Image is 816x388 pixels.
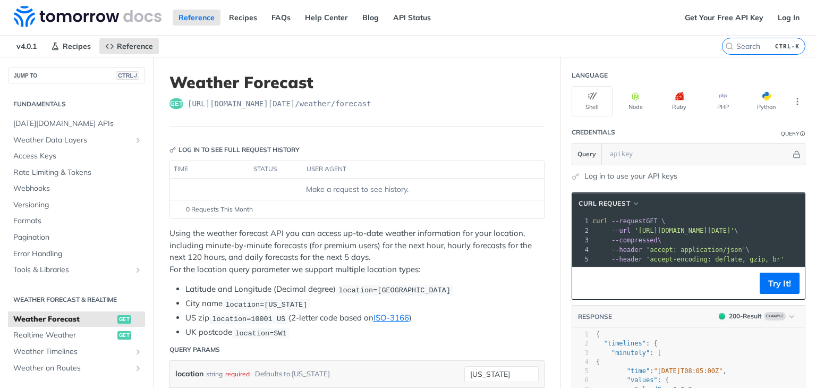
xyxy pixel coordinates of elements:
[8,344,145,360] a: Weather TimelinesShow subpages for Weather Timelines
[596,349,661,357] span: : [
[8,246,145,262] a: Error Handling
[781,130,805,138] div: QueryInformation
[8,148,145,164] a: Access Keys
[772,41,802,52] kbd: CTRL-K
[63,41,91,51] span: Recipes
[596,367,727,375] span: : ,
[611,246,642,254] span: --header
[99,38,159,54] a: Reference
[592,217,608,225] span: curl
[659,86,700,116] button: Ruby
[356,10,385,26] a: Blog
[605,144,791,165] input: apikey
[611,256,642,263] span: --header
[8,165,145,181] a: Rate Limiting & Tokens
[596,358,600,366] span: {
[592,246,750,254] span: \
[679,10,769,26] a: Get Your Free API Key
[760,273,800,294] button: Try It!
[185,326,545,339] li: UK postcode
[572,339,589,348] div: 2
[781,130,799,138] div: Query
[634,227,734,234] span: '[URL][DOMAIN_NAME][DATE]'
[225,366,250,382] div: required
[572,86,613,116] button: Shell
[8,262,145,278] a: Tools & LibrariesShow subpages for Tools & Libraries
[572,216,590,226] div: 1
[175,366,203,382] label: location
[8,99,145,109] h2: Fundamentals
[8,230,145,246] a: Pagination
[8,116,145,132] a: [DATE][DOMAIN_NAME] APIs
[8,295,145,305] h2: Weather Forecast & realtime
[772,10,805,26] a: Log In
[572,226,590,235] div: 2
[611,217,646,225] span: --request
[627,367,650,375] span: "time"
[13,363,131,374] span: Weather on Routes
[611,349,650,357] span: "minutely"
[170,161,250,178] th: time
[8,311,145,327] a: Weather Forecastget
[13,330,115,341] span: Realtime Weather
[134,136,142,145] button: Show subpages for Weather Data Layers
[789,94,805,109] button: More Languages
[117,315,131,324] span: get
[572,235,590,245] div: 3
[169,227,545,275] p: Using the weather forecast API you can access up-to-date weather information for your location, i...
[592,237,661,244] span: \
[387,10,437,26] a: API Status
[572,128,615,137] div: Credentials
[572,255,590,264] div: 5
[169,98,183,109] span: get
[373,313,409,323] a: ISO-3166
[8,197,145,213] a: Versioning
[8,213,145,229] a: Formats
[13,265,131,275] span: Tools & Libraries
[611,237,658,244] span: --compressed
[729,311,762,321] div: 200 - Result
[185,283,545,296] li: Latitude and Longitude (Decimal degree)
[13,135,131,146] span: Weather Data Layers
[8,181,145,197] a: Webhooks
[572,376,589,385] div: 6
[793,97,802,106] svg: More ellipsis
[117,41,153,51] span: Reference
[186,205,253,214] span: 0 Requests This Month
[185,312,545,324] li: US zip (2-letter code based on )
[13,232,142,243] span: Pagination
[13,200,142,210] span: Versioning
[719,313,725,319] span: 200
[13,249,142,259] span: Error Handling
[577,149,596,159] span: Query
[572,358,589,367] div: 4
[572,245,590,255] div: 4
[134,364,142,373] button: Show subpages for Weather on Routes
[14,6,161,27] img: Tomorrow.io Weather API Docs
[303,161,523,178] th: user agent
[185,298,545,310] li: City name
[791,149,802,159] button: Hide
[13,347,131,357] span: Weather Timelines
[8,360,145,376] a: Weather on RoutesShow subpages for Weather on Routes
[250,161,303,178] th: status
[13,216,142,226] span: Formats
[615,86,656,116] button: Node
[169,73,545,92] h1: Weather Forecast
[764,312,786,320] span: Example
[134,266,142,274] button: Show subpages for Tools & Libraries
[592,217,665,225] span: GET \
[713,311,800,322] button: 200200-ResultExample
[255,366,330,382] div: Defaults to [US_STATE]
[212,315,285,323] span: location=10001 US
[206,366,223,382] div: string
[596,331,600,338] span: {
[235,329,286,337] span: location=SW1
[299,10,354,26] a: Help Center
[169,145,300,155] div: Log in to see full request history
[13,183,142,194] span: Webhooks
[13,151,142,162] span: Access Keys
[169,147,176,153] svg: Key
[746,86,787,116] button: Python
[596,376,669,384] span: : {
